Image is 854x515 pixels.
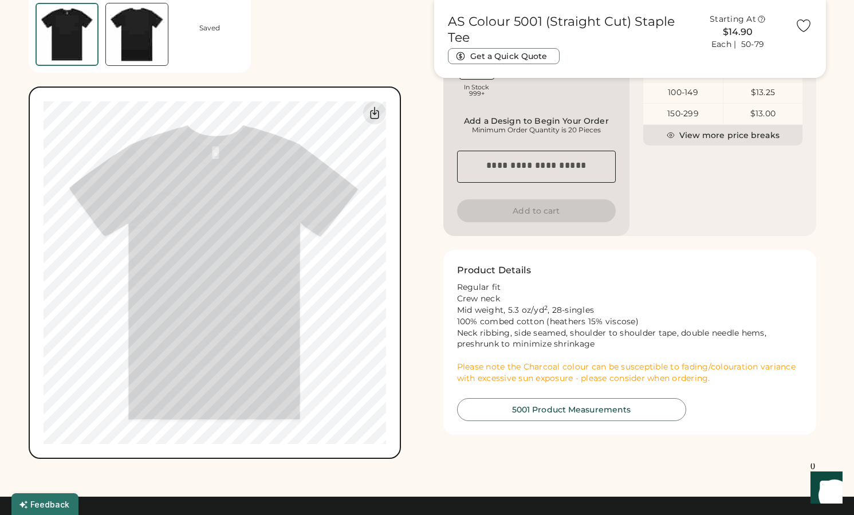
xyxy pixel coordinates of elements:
div: Each | 50-79 [711,39,764,50]
h1: AS Colour 5001 (Straight Cut) Staple Tee [448,14,681,46]
div: Minimum Order Quantity is 20 Pieces [461,125,613,135]
div: Saved [199,23,220,33]
div: Regular fit Crew neck Mid weight, 5.3 oz/yd , 28-singles 100% combed cotton (heathers 15% viscose... [457,282,803,384]
div: $13.00 [723,108,802,120]
h2: Product Details [457,264,531,277]
div: 100-149 [643,87,722,99]
button: 5001 Product Measurements [457,398,686,421]
font: Please note the Charcoal colour can be susceptible to fading/colouration variance with excessive ... [457,361,798,383]
img: AS Colour 5001 Black Back Thumbnail [106,3,168,65]
div: $13.25 [723,87,802,99]
div: Starting At [710,14,756,25]
iframe: Front Chat [800,463,849,513]
button: Add to cart [457,199,616,222]
div: Download Front Mockup [363,101,386,124]
img: AS Colour 5001 Black Front Thumbnail [37,4,97,65]
div: Add a Design to Begin Your Order [461,116,613,125]
sup: 2 [544,304,548,312]
div: $14.90 [688,25,788,39]
div: 150-299 [643,108,722,120]
button: Get a Quick Quote [448,48,560,64]
div: In Stock 999+ [459,84,494,97]
button: View more price breaks [643,125,802,146]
